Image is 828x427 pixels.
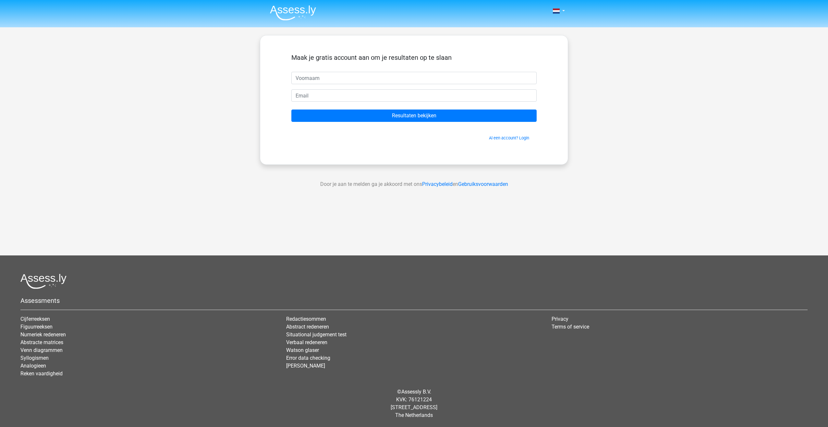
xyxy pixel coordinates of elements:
input: Resultaten bekijken [291,110,537,122]
input: Email [291,89,537,102]
a: Figuurreeksen [20,324,53,330]
a: Gebruiksvoorwaarden [458,181,508,187]
a: Reken vaardigheid [20,370,63,377]
a: Assessly B.V. [401,389,431,395]
a: Terms of service [552,324,589,330]
img: Assessly [270,5,316,20]
a: Privacy [552,316,568,322]
a: Situational judgement test [286,331,347,338]
a: Abstract redeneren [286,324,329,330]
a: Watson glaser [286,347,319,353]
a: Numeriek redeneren [20,331,66,338]
input: Voornaam [291,72,537,84]
a: [PERSON_NAME] [286,363,325,369]
a: Redactiesommen [286,316,326,322]
a: Syllogismen [20,355,49,361]
h5: Maak je gratis account aan om je resultaten op te slaan [291,54,537,61]
div: © KVK: 76121224 [STREET_ADDRESS] The Netherlands [16,383,812,424]
a: Analogieen [20,363,46,369]
a: Abstracte matrices [20,339,63,345]
a: Al een account? Login [489,136,529,140]
a: Privacybeleid [422,181,453,187]
a: Error data checking [286,355,330,361]
a: Venn diagrammen [20,347,63,353]
img: Assessly logo [20,274,67,289]
a: Verbaal redeneren [286,339,327,345]
a: Cijferreeksen [20,316,50,322]
h5: Assessments [20,297,808,304]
